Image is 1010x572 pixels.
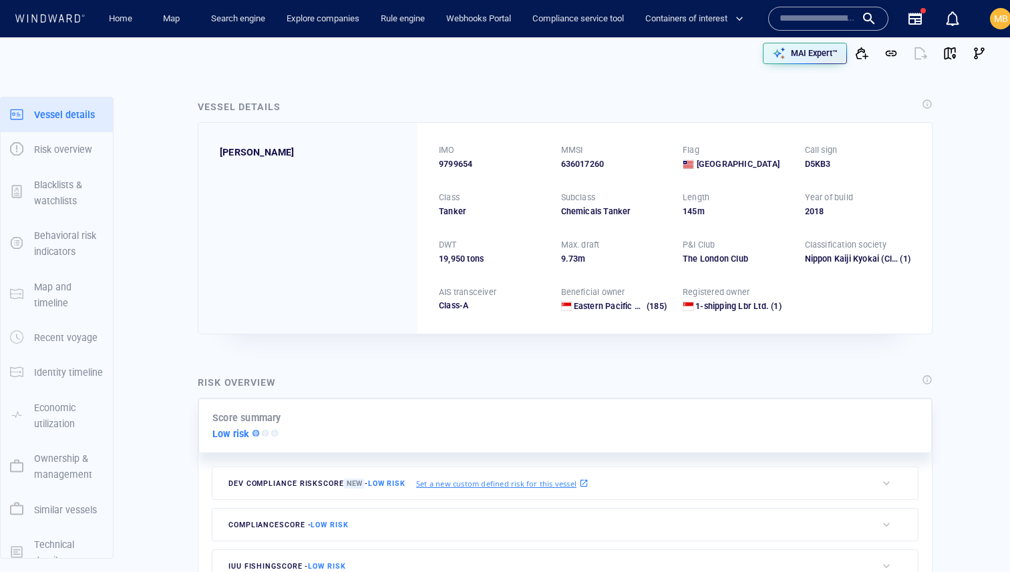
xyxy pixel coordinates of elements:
[439,239,457,251] p: DWT
[561,286,625,298] p: Beneficial owner
[568,254,578,264] span: 73
[308,562,345,571] span: Low risk
[1,493,113,527] button: Similar vessels
[578,254,585,264] span: m
[99,7,142,31] button: Home
[645,300,667,312] span: (185)
[212,426,250,442] p: Low risk
[439,253,545,265] div: 19,950 tons
[152,7,195,31] button: Map
[1,270,113,321] button: Map and timeline
[198,99,281,115] div: Vessel details
[561,192,596,204] p: Subclass
[1,143,113,156] a: Risk overview
[994,13,1008,24] span: MB
[158,7,190,31] a: Map
[953,512,1000,562] iframe: Chat
[439,206,545,218] div: Tanker
[439,144,455,156] p: IMO
[561,239,600,251] p: Max. draft
[1,355,113,390] button: Identity timeline
[439,158,472,170] span: 9799654
[1,503,113,515] a: Similar vessels
[683,144,699,156] p: Flag
[561,144,583,156] p: MMSI
[441,7,516,31] a: Webhooks Portal
[697,158,780,170] span: [GEOGRAPHIC_DATA]
[34,141,92,158] p: Risk overview
[561,254,566,264] span: 9
[228,479,405,489] span: Dev Compliance risk score -
[527,7,629,31] a: Compliance service tool
[1,168,113,219] button: Blacklists & watchlists
[1,320,113,355] button: Recent voyage
[1,237,113,250] a: Behavioral risk indicators
[945,11,961,27] div: Notification center
[805,253,911,265] div: Nippon Kaiji Kyokai (ClassNK)
[228,562,346,571] span: IUU Fishing score -
[695,301,769,311] span: 1-shipping Lbr Ltd.
[34,451,104,483] p: Ownership & management
[1,132,113,167] button: Risk overview
[206,7,271,31] a: Search engine
[805,239,886,251] p: Classification society
[574,301,704,311] span: Eastern Pacific Shipping Pte. Ltd.
[805,144,838,156] p: Call sign
[561,158,667,170] div: 636017260
[791,47,838,59] p: MAI Expert™
[1,218,113,270] button: Behavioral risk indicators
[1,366,113,378] a: Identity timeline
[645,11,743,27] span: Containers of interest
[416,478,576,489] p: Set a new custom defined risk for this vessel
[805,192,854,204] p: Year of build
[368,479,405,488] span: Low risk
[104,7,138,31] a: Home
[1,390,113,442] button: Economic utilization
[375,7,430,31] a: Rule engine
[876,39,906,68] button: Get link
[198,374,276,390] div: Risk overview
[281,7,365,31] a: Explore companies
[805,158,911,170] div: D5KB3
[220,144,295,160] div: [PERSON_NAME]
[439,192,460,204] p: Class
[695,300,782,312] a: 1-shipping Lbr Ltd. (1)
[34,330,98,346] p: Recent voyage
[1,460,113,473] a: Ownership & management
[34,107,95,123] p: Vessel details
[439,300,468,310] span: Class-A
[683,253,789,265] div: The London Club
[220,144,295,160] span: SCARLET RAY
[34,400,104,433] p: Economic utilization
[34,502,97,518] p: Similar vessels
[805,253,898,265] div: Nippon Kaiji Kyokai (ClassNK)
[683,192,709,204] p: Length
[1,545,113,558] a: Technical details
[1,97,113,132] button: Vessel details
[1,331,113,344] a: Recent voyage
[416,476,588,491] a: Set a new custom defined risk for this vessel
[34,364,103,380] p: Identity timeline
[898,253,910,265] span: (1)
[574,300,667,312] a: Eastern Pacific Shipping Pte. Ltd. (185)
[34,228,104,260] p: Behavioral risk indicators
[935,39,965,68] button: View on map
[34,177,104,210] p: Blacklists & watchlists
[683,286,749,298] p: Registered owner
[34,537,104,569] p: Technical details
[566,254,568,264] span: .
[1,408,113,421] a: Economic utilization
[769,300,782,312] span: (1)
[1,107,113,120] a: Vessel details
[311,521,348,529] span: Low risk
[697,206,705,216] span: m
[344,479,365,489] span: New
[683,239,715,251] p: P&I Club
[847,39,876,68] button: Add to vessel list
[1,186,113,198] a: Blacklists & watchlists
